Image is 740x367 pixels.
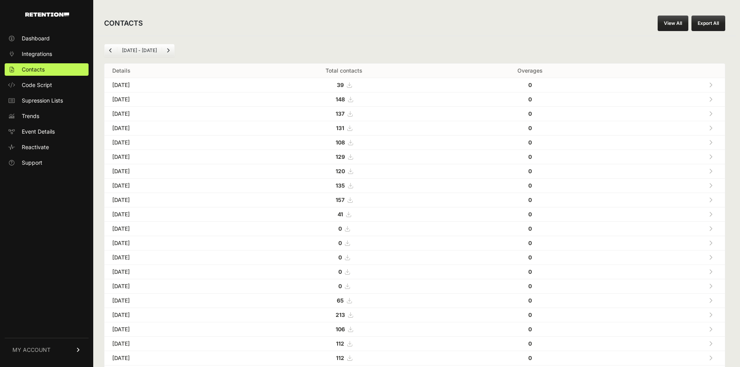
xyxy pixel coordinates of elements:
strong: 148 [336,96,345,103]
strong: 0 [338,225,342,232]
a: 129 [336,153,353,160]
td: [DATE] [104,250,239,265]
strong: 0 [338,254,342,261]
strong: 0 [528,168,532,174]
td: [DATE] [104,337,239,351]
a: 112 [336,355,352,361]
strong: 0 [528,82,532,88]
strong: 213 [336,311,345,318]
td: [DATE] [104,107,239,121]
strong: 129 [336,153,345,160]
a: Integrations [5,48,89,60]
a: Support [5,157,89,169]
h2: CONTACTS [104,18,143,29]
a: View All [658,16,688,31]
button: Export All [691,16,725,31]
strong: 0 [528,182,532,189]
td: [DATE] [104,322,239,337]
strong: 0 [528,355,532,361]
strong: 131 [336,125,344,131]
strong: 0 [338,240,342,246]
td: [DATE] [104,222,239,236]
a: Reactivate [5,141,89,153]
li: [DATE] - [DATE] [117,47,162,54]
span: MY ACCOUNT [12,346,50,354]
td: [DATE] [104,136,239,150]
strong: 0 [528,153,532,160]
a: MY ACCOUNT [5,338,89,362]
a: 41 [338,211,351,217]
strong: 0 [528,110,532,117]
a: 120 [336,168,353,174]
td: [DATE] [104,279,239,294]
a: Contacts [5,63,89,76]
td: [DATE] [104,308,239,322]
a: 213 [336,311,353,318]
th: Total contacts [239,64,449,78]
td: [DATE] [104,265,239,279]
strong: 0 [338,268,342,275]
span: Code Script [22,81,52,89]
a: 106 [336,326,353,332]
strong: 120 [336,168,345,174]
strong: 0 [528,96,532,103]
strong: 157 [336,197,345,203]
a: Previous [104,44,117,57]
strong: 137 [336,110,345,117]
td: [DATE] [104,78,239,92]
a: 131 [336,125,352,131]
a: 65 [337,297,352,304]
td: [DATE] [104,121,239,136]
strong: 0 [528,225,532,232]
td: [DATE] [104,193,239,207]
strong: 108 [336,139,345,146]
a: Event Details [5,125,89,138]
span: Supression Lists [22,97,63,104]
a: Trends [5,110,89,122]
td: [DATE] [104,351,239,365]
td: [DATE] [104,164,239,179]
strong: 0 [528,297,532,304]
th: Overages [449,64,611,78]
span: Contacts [22,66,45,73]
a: 157 [336,197,352,203]
span: Integrations [22,50,52,58]
strong: 0 [338,283,342,289]
a: Dashboard [5,32,89,45]
strong: 0 [528,211,532,217]
a: Code Script [5,79,89,91]
td: [DATE] [104,207,239,222]
a: 148 [336,96,353,103]
a: 39 [337,82,352,88]
strong: 112 [336,340,344,347]
td: [DATE] [104,236,239,250]
span: Event Details [22,128,55,136]
strong: 0 [528,268,532,275]
a: Next [162,44,174,57]
strong: 0 [528,326,532,332]
strong: 0 [528,139,532,146]
strong: 39 [337,82,344,88]
strong: 135 [336,182,345,189]
img: Retention.com [25,12,69,17]
strong: 0 [528,311,532,318]
strong: 41 [338,211,343,217]
a: 112 [336,340,352,347]
strong: 0 [528,125,532,131]
td: [DATE] [104,92,239,107]
td: [DATE] [104,294,239,308]
strong: 0 [528,340,532,347]
a: Supression Lists [5,94,89,107]
th: Details [104,64,239,78]
a: 137 [336,110,352,117]
td: [DATE] [104,150,239,164]
span: Reactivate [22,143,49,151]
span: Support [22,159,42,167]
a: 108 [336,139,353,146]
td: [DATE] [104,179,239,193]
strong: 0 [528,240,532,246]
strong: 0 [528,283,532,289]
a: 135 [336,182,353,189]
span: Trends [22,112,39,120]
strong: 0 [528,197,532,203]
